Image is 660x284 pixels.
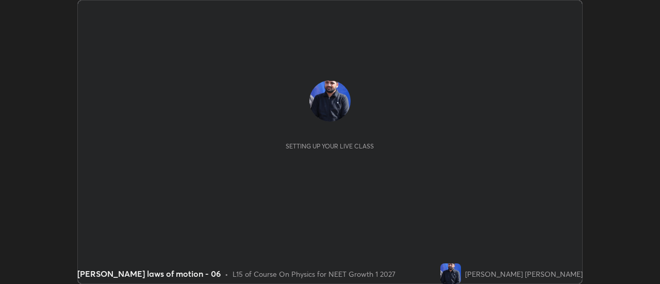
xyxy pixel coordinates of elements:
div: [PERSON_NAME] laws of motion - 06 [77,268,221,280]
div: • [225,269,228,279]
div: [PERSON_NAME] [PERSON_NAME] [465,269,583,279]
div: L15 of Course On Physics for NEET Growth 1 2027 [233,269,395,279]
img: f34a0ffe40ef4429b3e21018fb94e939.jpg [309,80,351,122]
div: Setting up your live class [286,142,374,150]
img: f34a0ffe40ef4429b3e21018fb94e939.jpg [440,263,461,284]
